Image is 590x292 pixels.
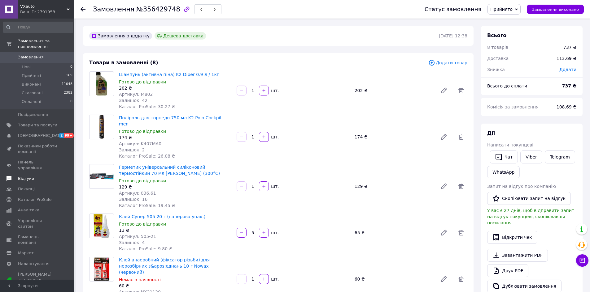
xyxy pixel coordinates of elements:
span: Артикул: K407MA0 [119,141,161,146]
a: Редагувати [438,84,450,97]
span: Прийнято [490,7,513,12]
span: 0 [70,64,72,70]
span: [DEMOGRAPHIC_DATA] [18,133,64,138]
span: Немає в наявності [119,277,161,282]
span: 0 [70,99,72,104]
img: Клей анаеробний (фіксатор різьби) для нерозбірних з&apos;єднань 10 г Nowax (червоний) [94,257,110,281]
span: Замовлення виконано [532,7,579,12]
span: У вас є 27 днів, щоб відправити запит на відгук покупцеві, скопіювавши посилання. [487,208,574,225]
span: Видалити [455,131,467,143]
span: Замовлення [93,6,134,13]
span: Всього до сплати [487,83,527,88]
a: Друк PDF [487,264,528,277]
span: Прийняті [22,73,41,78]
a: Клей анаеробний (фіксатор різьби) для нерозбірних з&apos;єднань 10 г Nowax (червоний) [119,257,210,275]
a: Клей Супер 505 20 г (паперова упак.) [119,214,206,219]
div: Повернутися назад [81,6,85,12]
span: Готово до відправки [119,79,166,84]
a: Поліроль для торпедо 750 мл K2 Polo Cockpit men [119,115,222,126]
span: Написати покупцеві [487,142,533,147]
div: 60 ₴ [352,275,435,283]
span: Каталог ProSale [18,197,51,202]
div: 202 ₴ [352,86,435,95]
div: 65 ₴ [352,228,435,237]
b: 737 ₴ [562,83,576,88]
span: Замовлення та повідомлення [18,38,74,49]
button: Замовлення виконано [527,5,584,14]
span: 169 [66,73,72,78]
input: Пошук [3,22,73,33]
span: Артикул: M802 [119,92,153,97]
span: Запит на відгук про компанію [487,184,556,189]
div: Ваш ID: 2791953 [20,9,74,15]
a: WhatsApp [487,166,520,178]
img: Шампунь (активна піна) K2 Diper 0.9 л / 1кг [96,72,107,96]
button: Скопіювати запит на відгук [487,192,571,205]
button: Чат з покупцем [576,254,588,267]
button: Чат [490,150,518,163]
span: Артикул: 036.61 [119,191,156,196]
span: Показники роботи компанії [18,143,57,154]
span: Всього [487,32,506,38]
span: Оплачені [22,99,41,104]
span: Скасовані [22,90,43,96]
a: Завантажити PDF [487,249,548,262]
span: 99+ [64,133,74,138]
span: Додати [559,67,576,72]
img: Клей Супер 505 20 г (паперова упак.) [94,214,110,238]
div: 113.69 ₴ [553,52,580,65]
span: Видалити [455,84,467,97]
a: Viber [520,150,542,163]
div: 174 ₴ [119,134,232,141]
span: Видалити [455,180,467,193]
span: Артикул: 505-21 [119,234,156,239]
span: Знижка [487,67,505,72]
div: 13 ₴ [119,227,232,233]
button: Відкрити чек [487,231,537,244]
span: Покупці [18,186,35,192]
span: Гаманець компанії [18,234,57,245]
a: Редагувати [438,180,450,193]
div: 737 ₴ [563,44,576,50]
div: 129 ₴ [119,184,232,190]
span: Залишок: 42 [119,98,147,103]
div: шт. [269,230,279,236]
span: Готово до відправки [119,178,166,183]
div: Статус замовлення [425,6,482,12]
div: шт. [269,183,279,189]
div: 129 ₴ [352,182,435,191]
span: Аналітика [18,207,39,213]
span: Виконані [22,82,41,87]
div: шт. [269,134,279,140]
span: Відгуки [18,176,34,181]
span: Додати товар [428,59,467,66]
span: Повідомлення [18,112,48,117]
a: Редагувати [438,273,450,285]
span: [PERSON_NAME] та рахунки [18,272,57,289]
time: [DATE] 12:38 [439,33,467,38]
span: Видалити [455,273,467,285]
span: Каталог ProSale: 30.27 ₴ [119,104,175,109]
a: Редагувати [438,131,450,143]
span: Видалити [455,226,467,239]
div: 60 ₴ [119,283,232,289]
a: Telegram [545,150,575,163]
span: Управління сайтом [18,218,57,229]
div: шт. [269,87,279,94]
div: шт. [269,276,279,282]
a: Герметик універсальний силіконовий термостійкий 70 мл [PERSON_NAME] (300°C) [119,165,220,176]
span: №356429748 [136,6,180,13]
div: 202 ₴ [119,85,232,91]
span: 2382 [64,90,72,96]
span: Готово до відправки [119,129,166,134]
span: Товари та послуги [18,122,57,128]
span: Залишок: 16 [119,197,147,202]
span: Товари в замовленні (8) [89,60,158,66]
img: Поліроль для торпедо 750 мл K2 Polo Cockpit men [99,115,104,139]
span: Панель управління [18,159,57,171]
a: Редагувати [438,226,450,239]
span: Залишок: 4 [119,240,145,245]
span: Каталог ProSale: 9.80 ₴ [119,246,172,251]
span: Нові [22,64,31,70]
span: Замовлення [18,54,44,60]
